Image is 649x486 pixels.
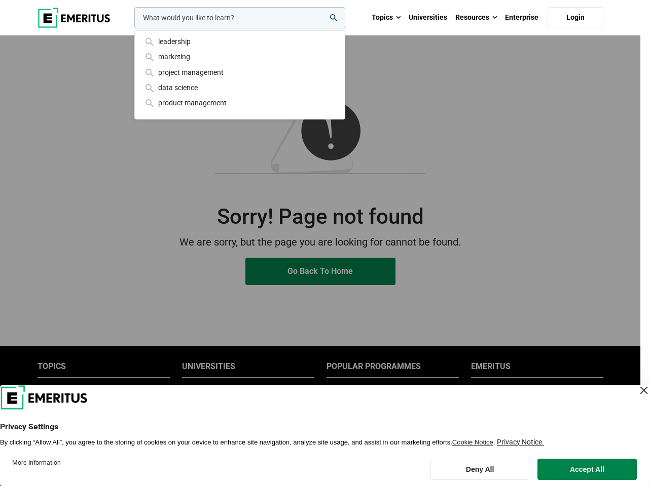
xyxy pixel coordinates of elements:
div: product management [143,97,337,108]
input: woocommerce-product-search-field-0 [134,7,345,28]
div: project management [143,67,337,78]
div: leadership [143,36,337,47]
div: data science [143,82,337,93]
a: Login [548,7,603,28]
div: marketing [143,51,337,62]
